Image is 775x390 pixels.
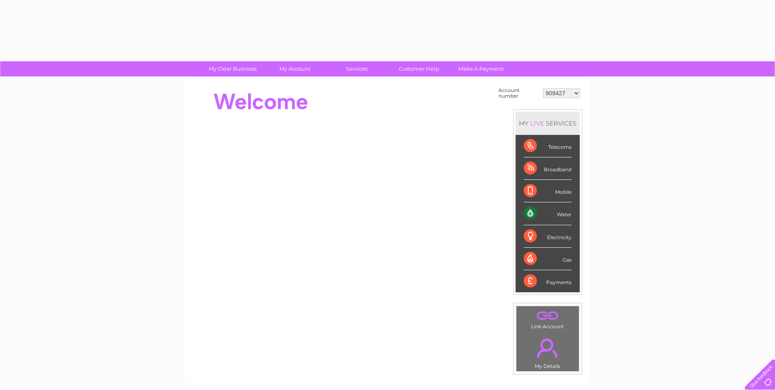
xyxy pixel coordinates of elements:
a: . [518,308,577,323]
a: My Clear Business [199,61,266,76]
div: Payments [524,270,572,292]
div: Mobile [524,180,572,202]
div: Telecoms [524,135,572,157]
a: Make A Payment [447,61,515,76]
td: My Details [516,332,579,372]
td: Account number [496,85,541,101]
td: Link Account [516,306,579,332]
div: LIVE [529,119,546,127]
a: . [518,334,577,362]
div: MY SERVICES [516,112,580,135]
a: Services [323,61,391,76]
div: Broadband [524,157,572,180]
div: Gas [524,248,572,270]
div: Electricity [524,225,572,248]
a: Customer Help [385,61,453,76]
div: Water [524,202,572,225]
a: My Account [261,61,328,76]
